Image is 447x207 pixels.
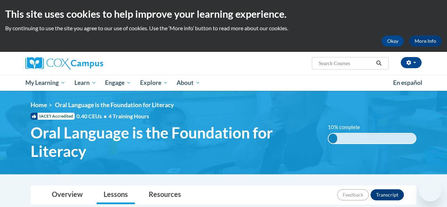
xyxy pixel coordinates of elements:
[382,35,404,47] button: Okay
[31,113,75,120] span: IACET Accredited
[31,101,47,109] a: Home
[5,24,442,32] p: By continuing to use the site you agree to our use of cookies. Use the ‘More info’ button to read...
[31,124,317,160] span: Oral Language is the Foundation for Literacy
[45,186,90,204] a: Overview
[401,57,422,68] button: Account Settings
[100,75,136,91] a: Engage
[419,179,441,201] iframe: Button to launch messaging window
[328,124,368,131] label: 10% complete
[25,79,65,87] span: My Learning
[55,101,174,109] span: Oral Language is the Foundation for Literacy
[21,75,70,91] a: My Learning
[177,79,200,87] span: About
[172,75,205,91] a: About
[25,57,151,70] a: Cox Campus
[76,112,108,120] span: 0.40 CEUs
[337,189,369,200] button: Feedback
[5,7,442,21] h2: This site uses cookies to help improve your learning experience.
[142,186,188,204] a: Resources
[108,113,149,119] span: 4 Training Hours
[328,134,337,143] div: 10% complete
[393,79,422,86] span: En español
[105,79,131,87] span: Engage
[409,35,442,47] a: More Info
[140,79,168,87] span: Explore
[97,186,135,204] a: Lessons
[136,75,172,91] a: Explore
[74,79,96,87] span: Learn
[25,57,103,70] img: Cox Campus
[318,59,374,67] input: Search Courses
[371,189,404,200] button: Transcript
[104,113,107,119] span: •
[374,59,384,67] button: Search
[20,75,427,91] div: Main menu
[389,75,427,90] a: En español
[70,75,101,91] a: Learn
